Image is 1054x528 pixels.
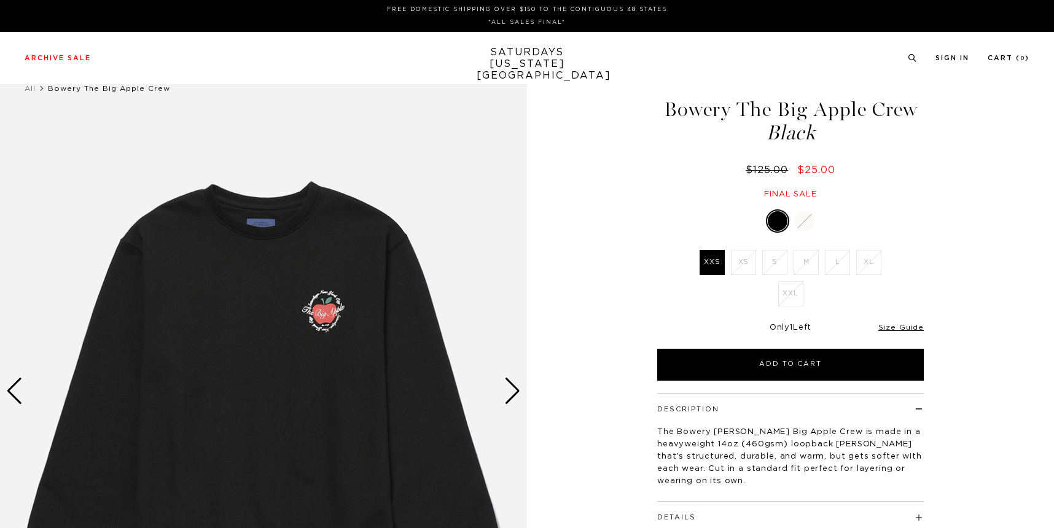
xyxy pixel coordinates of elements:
[797,165,835,175] span: $25.00
[935,55,969,61] a: Sign In
[29,18,1025,27] p: *ALL SALES FINAL*
[655,123,926,143] span: Black
[657,514,696,521] button: Details
[655,189,926,200] div: Final sale
[25,55,91,61] a: Archive Sale
[6,378,23,405] div: Previous slide
[657,406,719,413] button: Description
[988,55,1029,61] a: Cart (0)
[657,323,924,333] div: Only Left
[700,250,725,275] label: XXS
[746,165,793,175] del: $125.00
[1020,56,1025,61] small: 0
[25,85,36,92] a: All
[657,426,924,487] p: The Bowery [PERSON_NAME] Big Apple Crew is made in a heavyweight 14oz (460gsm) loopback [PERSON_N...
[477,47,578,82] a: SATURDAYS[US_STATE][GEOGRAPHIC_DATA]
[29,5,1025,14] p: FREE DOMESTIC SHIPPING OVER $150 TO THE CONTIGUOUS 48 STATES
[504,378,521,405] div: Next slide
[657,349,924,381] button: Add to Cart
[655,99,926,143] h1: Bowery The Big Apple Crew
[878,324,924,331] a: Size Guide
[48,85,170,92] span: Bowery The Big Apple Crew
[790,324,793,332] span: 1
